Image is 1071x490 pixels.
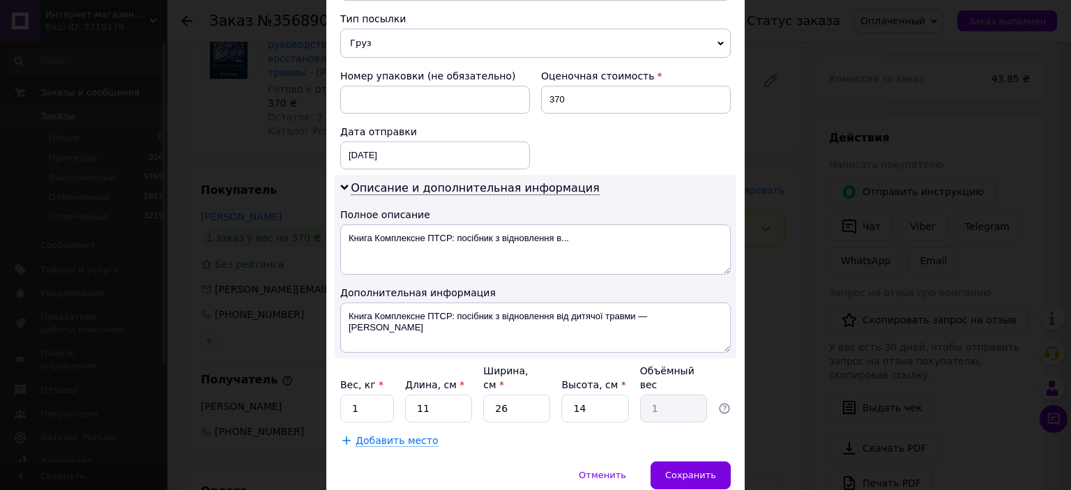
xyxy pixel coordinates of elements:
[340,379,383,390] label: Вес, кг
[340,13,406,24] span: Тип посылки
[483,365,528,390] label: Ширина, см
[665,470,716,480] span: Сохранить
[340,208,731,222] div: Полное описание
[340,286,731,300] div: Дополнительная информация
[541,69,731,83] div: Оценочная стоимость
[340,224,731,275] textarea: Книга Комплексне ПТСР: посібник з відновлення в...
[340,303,731,353] textarea: Книга Комплексне ПТСР: посібник з відновлення від дитячої травми — [PERSON_NAME]
[579,470,626,480] span: Отменить
[405,379,464,390] label: Длина, см
[561,379,625,390] label: Высота, см
[340,29,731,58] span: Груз
[340,69,530,83] div: Номер упаковки (не обязательно)
[640,364,707,392] div: Объёмный вес
[351,181,600,195] span: Описание и дополнительная информация
[340,125,530,139] div: Дата отправки
[356,435,439,447] span: Добавить место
